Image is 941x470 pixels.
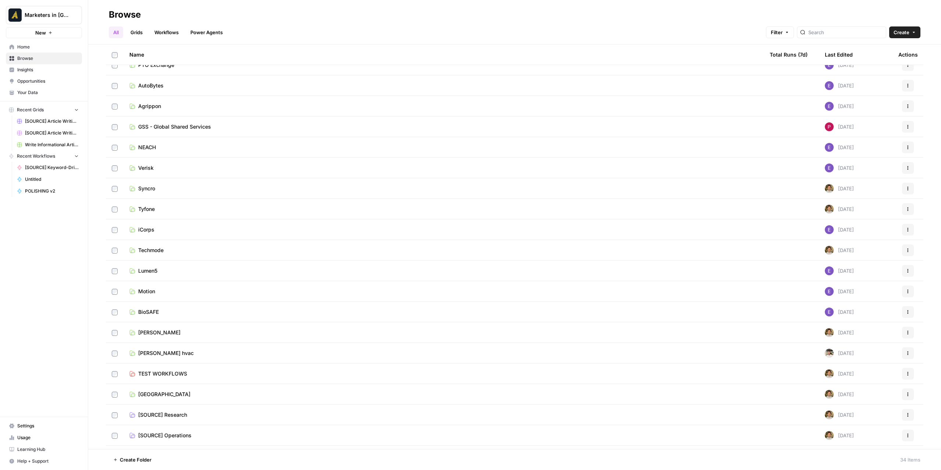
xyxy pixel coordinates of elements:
span: TEST WORKFLOWS [138,370,187,377]
span: [PERSON_NAME] hvac [138,349,194,357]
span: POLISHING v2 [25,188,79,194]
img: fgkld43o89z7d2dcu0r80zen0lng [825,81,834,90]
div: [DATE] [825,308,854,316]
span: Recent Grids [17,107,44,113]
a: Browse [6,53,82,64]
span: Motion [138,288,155,295]
input: Search [808,29,883,36]
span: Usage [17,434,79,441]
a: Lumen5 [129,267,758,275]
div: [DATE] [825,287,854,296]
button: Create Folder [109,454,156,466]
img: fgkld43o89z7d2dcu0r80zen0lng [825,102,834,111]
img: fgkld43o89z7d2dcu0r80zen0lng [825,287,834,296]
a: Opportunities [6,75,82,87]
span: Learning Hub [17,446,79,453]
span: [PERSON_NAME] [138,329,180,336]
span: Help + Support [17,458,79,464]
a: All [109,26,123,38]
div: [DATE] [825,205,854,214]
a: NEACH [129,144,758,151]
a: Untitled [14,173,82,185]
span: [SOURCE] Operations [138,432,192,439]
div: [DATE] [825,328,854,337]
a: Your Data [6,87,82,98]
span: Filter [771,29,783,36]
button: Help + Support [6,455,82,467]
a: [SOURCE] Research [129,411,758,419]
div: [DATE] [825,246,854,255]
div: [DATE] [825,390,854,399]
img: 5zyzjh3tw4s3l6pe5wy4otrd1hyg [825,410,834,419]
a: Agrippon [129,103,758,110]
img: 5zyzjh3tw4s3l6pe5wy4otrd1hyg [825,184,834,193]
div: Browse [109,9,141,21]
span: Syncro [138,185,155,192]
span: [SOURCE] Article Writing-Transcript-Driven Article Grid [25,130,79,136]
button: Workspace: Marketers in Demand [6,6,82,24]
span: Browse [17,55,79,62]
span: GSS - Global Shared Services [138,123,211,130]
div: [DATE] [825,81,854,90]
img: 5zyzjh3tw4s3l6pe5wy4otrd1hyg [825,205,834,214]
button: New [6,27,82,38]
span: BioSAFE [138,308,159,316]
div: [DATE] [825,184,854,193]
span: Untitled [25,176,79,183]
span: [SOURCE] Research [138,411,187,419]
img: fgkld43o89z7d2dcu0r80zen0lng [825,164,834,172]
a: [SOURCE] Keyword-Driven Article: 1st Draft Writing [14,162,82,173]
img: 3yju8kyn2znwnw93b46w7rs9iqok [825,349,834,358]
img: 5zyzjh3tw4s3l6pe5wy4otrd1hyg [825,431,834,440]
a: [GEOGRAPHIC_DATA] [129,391,758,398]
a: POLISHING v2 [14,185,82,197]
span: Techmode [138,247,164,254]
img: fgkld43o89z7d2dcu0r80zen0lng [825,308,834,316]
div: [DATE] [825,122,854,131]
a: Workflows [150,26,183,38]
a: Motion [129,288,758,295]
span: iCorps [138,226,154,233]
a: BioSAFE [129,308,758,316]
button: Recent Workflows [6,151,82,162]
img: fgkld43o89z7d2dcu0r80zen0lng [825,266,834,275]
span: New [35,29,46,36]
a: [SOURCE] Article Writing - Keyword-Driven Articles Grid [14,115,82,127]
span: Create [894,29,909,36]
a: Write Informational Article [14,139,82,151]
span: Lumen5 [138,267,157,275]
a: Verisk [129,164,758,172]
div: Last Edited [825,44,853,65]
div: [DATE] [825,225,854,234]
a: Power Agents [186,26,227,38]
div: [DATE] [825,102,854,111]
img: 5zyzjh3tw4s3l6pe5wy4otrd1hyg [825,328,834,337]
img: fgkld43o89z7d2dcu0r80zen0lng [825,143,834,152]
a: TEST WORKFLOWS [129,370,758,377]
span: Recent Workflows [17,153,55,159]
span: NEACH [138,144,156,151]
span: Opportunities [17,78,79,85]
a: [PERSON_NAME] [129,329,758,336]
div: [DATE] [825,410,854,419]
div: [DATE] [825,349,854,358]
a: AutoBytes [129,82,758,89]
a: iCorps [129,226,758,233]
div: [DATE] [825,431,854,440]
span: Create Folder [120,456,151,463]
span: Write Informational Article [25,141,79,148]
div: [DATE] [825,369,854,378]
img: 5zyzjh3tw4s3l6pe5wy4otrd1hyg [825,369,834,378]
span: Tyfone [138,205,155,213]
a: Usage [6,432,82,444]
button: Recent Grids [6,104,82,115]
span: Verisk [138,164,154,172]
div: [DATE] [825,266,854,275]
img: Marketers in Demand Logo [8,8,22,22]
div: Total Runs (7d) [770,44,808,65]
a: Home [6,41,82,53]
a: Tyfone [129,205,758,213]
span: Settings [17,423,79,429]
span: AutoBytes [138,82,164,89]
span: [SOURCE] Keyword-Driven Article: 1st Draft Writing [25,164,79,171]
